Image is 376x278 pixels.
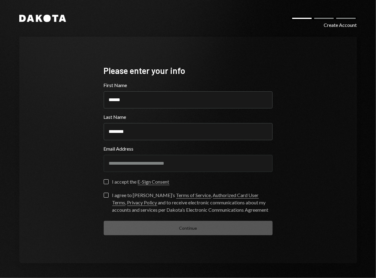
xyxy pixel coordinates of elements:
[104,145,273,152] label: Email Address
[138,179,169,185] a: E-Sign Consent
[112,192,273,214] div: I agree to [PERSON_NAME]’s , , and to receive electronic communications about my accounts and ser...
[127,199,157,206] a: Privacy Policy
[112,178,169,185] div: I accept the
[104,179,109,184] button: I accept the E-Sign Consent
[104,65,273,77] div: Please enter your info
[324,21,357,29] div: Create Account
[104,193,109,198] button: I agree to [PERSON_NAME]’s Terms of Service, Authorized Card User Terms, Privacy Policy and to re...
[104,82,273,89] label: First Name
[112,192,259,206] a: Authorized Card User Terms
[176,192,211,199] a: Terms of Service
[104,113,273,121] label: Last Name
